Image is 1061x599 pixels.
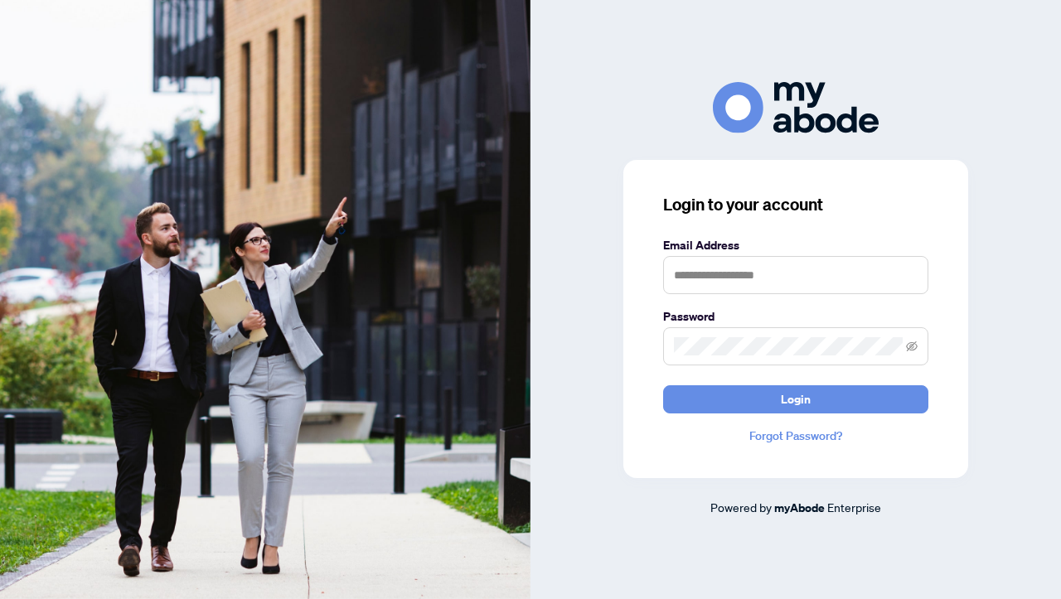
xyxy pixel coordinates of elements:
[663,236,928,254] label: Email Address
[663,193,928,216] h3: Login to your account
[710,500,772,514] span: Powered by
[663,385,928,413] button: Login
[663,427,928,445] a: Forgot Password?
[713,82,879,133] img: ma-logo
[774,499,825,517] a: myAbode
[663,307,928,326] label: Password
[906,341,918,352] span: eye-invisible
[781,386,811,413] span: Login
[827,500,881,514] span: Enterprise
